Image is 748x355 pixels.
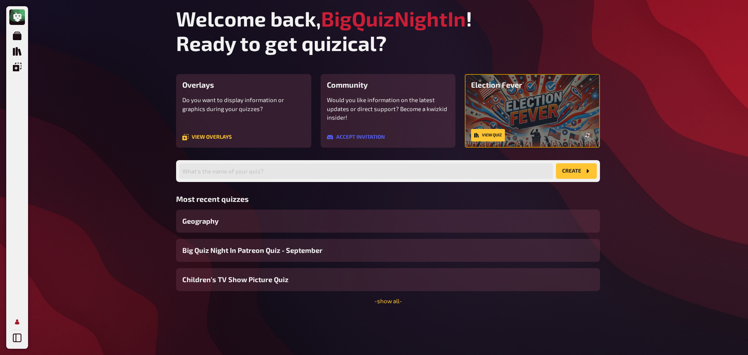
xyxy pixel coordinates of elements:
span: Geography [182,216,219,226]
a: Overlays [9,59,25,75]
a: Geography [176,210,600,233]
a: My Quizzes [9,28,25,44]
a: Children's TV Show Picture Quiz [176,268,600,291]
a: Big Quiz Night In Patreon Quiz - September [176,239,600,262]
span: Big Quiz Night In Patreon Quiz - September [182,245,323,256]
a: View quiz [471,129,505,141]
button: create [556,163,597,179]
h3: Overlays [182,80,305,89]
a: Accept invitation [327,134,385,140]
a: View overlays [182,134,232,140]
p: Would you like information on the latest updates or direct support? Become a kwizkid insider! [327,95,450,122]
span: BigQuizNightIn [321,6,466,31]
h3: Most recent quizzes [176,194,600,203]
h3: Election Fever [471,80,594,89]
span: Children's TV Show Picture Quiz [182,274,288,285]
a: Quiz Library [9,44,25,59]
input: What's the name of your quiz? [179,163,553,179]
h1: Welcome back, ! Ready to get quizical? [176,6,600,55]
a: -show all- [374,297,402,304]
h3: Community [327,80,450,89]
p: Do you want to display information or graphics during your quizzes? [182,95,305,113]
a: My Account [9,314,25,330]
